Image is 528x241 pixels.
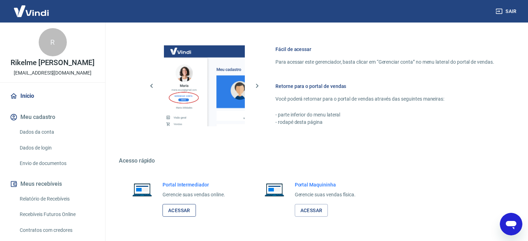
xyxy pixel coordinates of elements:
img: Vindi [8,0,54,22]
p: Gerencie suas vendas online. [163,191,225,198]
a: Recebíveis Futuros Online [17,207,97,222]
p: Para acessar este gerenciador, basta clicar em “Gerenciar conta” no menu lateral do portal de ven... [275,58,494,66]
div: R [39,28,67,56]
p: Gerencie suas vendas física. [295,191,356,198]
a: Acessar [295,204,328,217]
iframe: Botão para abrir a janela de mensagens, conversa em andamento [500,213,522,235]
button: Meus recebíveis [8,176,97,192]
img: Imagem da dashboard mostrando o botão de gerenciar conta na sidebar no lado esquerdo [164,45,245,126]
p: Você poderá retornar para o portal de vendas através das seguintes maneiras: [275,95,494,103]
a: Início [8,88,97,104]
p: - rodapé desta página [275,119,494,126]
a: Relatório de Recebíveis [17,192,97,206]
h6: Retorne para o portal de vendas [275,83,494,90]
a: Contratos com credores [17,223,97,237]
img: Imagem de um notebook aberto [260,181,289,198]
h5: Acesso rápido [119,157,511,164]
h6: Portal Intermediador [163,181,225,188]
p: Rikelme [PERSON_NAME] [11,59,95,66]
a: Envio de documentos [17,156,97,171]
img: Imagem de um notebook aberto [127,181,157,198]
a: Acessar [163,204,196,217]
a: Dados da conta [17,125,97,139]
h6: Portal Maquininha [295,181,356,188]
p: [EMAIL_ADDRESS][DOMAIN_NAME] [14,69,91,77]
a: Dados de login [17,141,97,155]
p: - parte inferior do menu lateral [275,111,494,119]
h6: Fácil de acessar [275,46,494,53]
button: Meu cadastro [8,109,97,125]
button: Sair [494,5,520,18]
